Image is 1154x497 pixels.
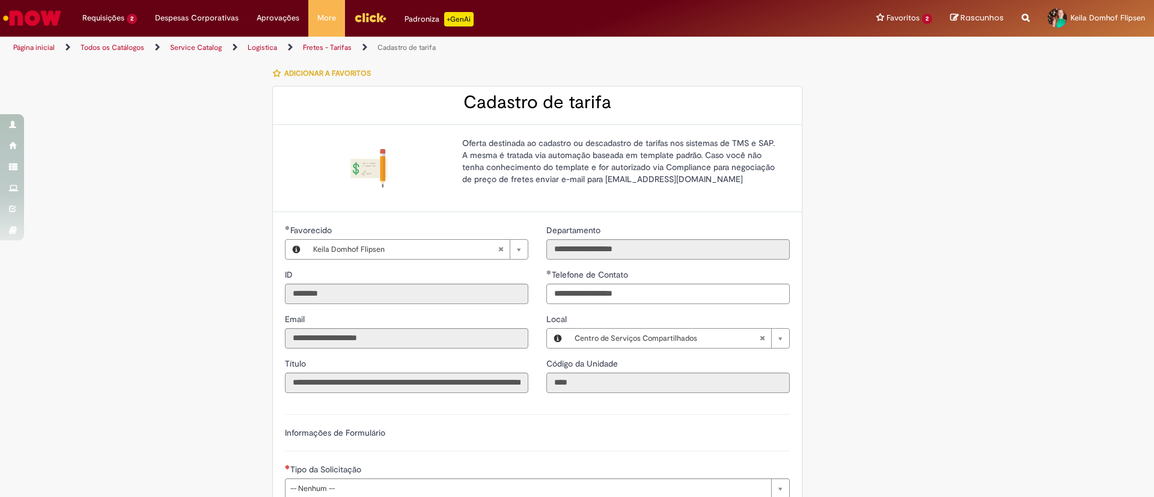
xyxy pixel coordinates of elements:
img: ServiceNow [1,6,63,30]
label: Somente leitura - Departamento [546,224,603,236]
img: click_logo_yellow_360x200.png [354,8,386,26]
span: Keila Domhof Flipsen [313,240,498,259]
p: Oferta destinada ao cadastro ou descadastro de tarifas nos sistemas de TMS e SAP. A mesma é trata... [462,137,781,185]
abbr: Limpar campo Local [753,329,771,348]
div: Padroniza [405,12,474,26]
span: Rascunhos [960,12,1004,23]
button: Favorecido, Visualizar este registro Keila Domhof Flipsen [285,240,307,259]
span: Necessários [285,465,290,469]
span: 2 [127,14,137,24]
span: Favoritos [887,12,920,24]
span: Somente leitura - Código da Unidade [546,358,620,369]
span: Keila Domhof Flipsen [1070,13,1145,23]
span: 2 [922,14,932,24]
span: Tipo da Solicitação [290,464,364,475]
a: Fretes - Tarifas [303,43,352,52]
span: Necessários - Favorecido [290,225,334,236]
input: Código da Unidade [546,373,790,393]
span: Obrigatório Preenchido [285,225,290,230]
label: Somente leitura - Título [285,358,308,370]
h2: Cadastro de tarifa [285,93,790,112]
input: Departamento [546,239,790,260]
span: Despesas Corporativas [155,12,239,24]
button: Local, Visualizar este registro Centro de Serviços Compartilhados [547,329,569,348]
label: Somente leitura - Email [285,313,307,325]
span: Requisições [82,12,124,24]
input: ID [285,284,528,304]
input: Email [285,328,528,349]
a: Logistica [248,43,277,52]
span: Somente leitura - Título [285,358,308,369]
p: +GenAi [444,12,474,26]
img: Cadastro de tarifa [350,149,388,188]
button: Adicionar a Favoritos [272,61,377,86]
a: Cadastro de tarifa [377,43,436,52]
span: More [317,12,336,24]
span: Somente leitura - Departamento [546,225,603,236]
span: Somente leitura - Email [285,314,307,325]
span: Local [546,314,569,325]
a: Página inicial [13,43,55,52]
span: Aprovações [257,12,299,24]
input: Título [285,373,528,393]
input: Telefone de Contato [546,284,790,304]
ul: Trilhas de página [9,37,760,59]
span: Telefone de Contato [552,269,630,280]
label: Somente leitura - Código da Unidade [546,358,620,370]
a: Centro de Serviços CompartilhadosLimpar campo Local [569,329,789,348]
span: Somente leitura - ID [285,269,295,280]
a: Rascunhos [950,13,1004,24]
span: Obrigatório Preenchido [546,270,552,275]
a: Todos os Catálogos [81,43,144,52]
a: Service Catalog [170,43,222,52]
abbr: Limpar campo Favorecido [492,240,510,259]
span: Adicionar a Favoritos [284,69,371,78]
a: Keila Domhof FlipsenLimpar campo Favorecido [307,240,528,259]
label: Informações de Formulário [285,427,385,438]
label: Somente leitura - ID [285,269,295,281]
span: Centro de Serviços Compartilhados [575,329,759,348]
